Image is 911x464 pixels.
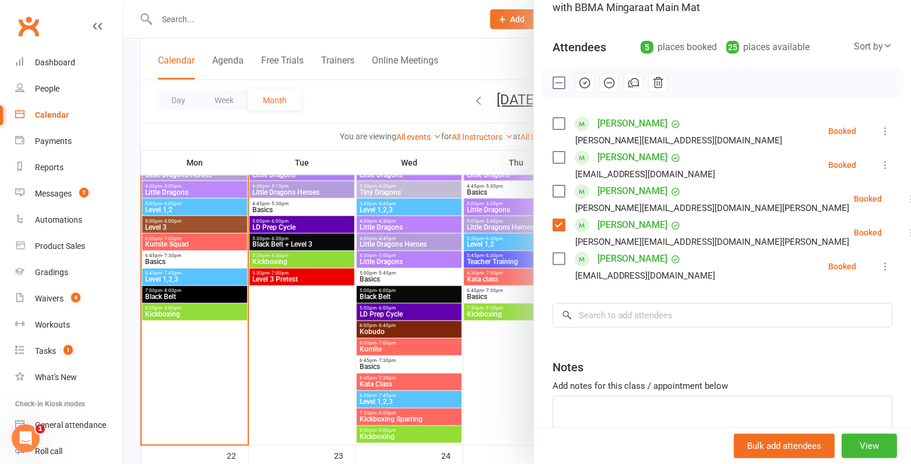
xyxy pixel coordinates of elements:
a: Gradings [15,259,123,286]
div: Waivers [35,294,64,303]
a: General attendance kiosk mode [15,412,123,438]
button: View [842,434,897,458]
span: 4 [71,293,80,303]
div: Automations [35,215,82,224]
a: [PERSON_NAME] [597,148,668,167]
div: Booked [828,127,856,135]
a: Workouts [15,312,123,338]
a: [PERSON_NAME] [597,182,668,201]
div: [EMAIL_ADDRESS][DOMAIN_NAME] [575,167,716,182]
button: Bulk add attendees [734,434,835,458]
a: [PERSON_NAME] [597,114,668,133]
div: 25 [726,41,739,54]
a: Reports [15,154,123,181]
div: Messages [35,189,72,198]
a: Dashboard [15,50,123,76]
span: at Main Mat [645,1,701,13]
div: Booked [854,229,882,237]
span: 1 [36,424,45,434]
div: Payments [35,136,72,146]
a: [PERSON_NAME] [597,249,668,268]
div: places booked [641,39,717,55]
span: with BBMA Mingara [553,1,645,13]
div: Booked [828,262,856,270]
a: Automations [15,207,123,233]
a: Payments [15,128,123,154]
div: People [35,84,59,93]
a: Clubworx [14,12,43,41]
a: What's New [15,364,123,391]
div: places available [726,39,810,55]
div: Tasks [35,346,56,356]
div: [EMAIL_ADDRESS][DOMAIN_NAME] [575,268,716,283]
a: Waivers 4 [15,286,123,312]
a: [PERSON_NAME] [597,216,668,234]
a: Calendar [15,102,123,128]
div: Product Sales [35,241,85,251]
div: Roll call [35,447,62,456]
div: Calendar [35,110,69,119]
div: [PERSON_NAME][EMAIL_ADDRESS][DOMAIN_NAME] [575,133,783,148]
div: Notes [553,359,583,375]
div: Sort by [854,39,892,54]
iframe: Intercom live chat [12,424,40,452]
div: What's New [35,372,77,382]
div: Workouts [35,320,70,329]
div: Dashboard [35,58,75,67]
div: 5 [641,41,653,54]
div: Reports [35,163,64,172]
div: General attendance [35,420,106,430]
span: 7 [79,188,89,198]
a: Messages 7 [15,181,123,207]
a: People [15,76,123,102]
a: Product Sales [15,233,123,259]
div: Add notes for this class / appointment below [553,379,892,393]
div: Attendees [553,39,606,55]
div: Booked [828,161,856,169]
span: 1 [64,345,73,355]
a: Tasks 1 [15,338,123,364]
input: Search to add attendees [553,303,892,328]
div: Gradings [35,268,68,277]
div: [PERSON_NAME][EMAIL_ADDRESS][DOMAIN_NAME][PERSON_NAME] [575,234,850,249]
div: Booked [854,195,882,203]
div: [PERSON_NAME][EMAIL_ADDRESS][DOMAIN_NAME][PERSON_NAME] [575,201,850,216]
